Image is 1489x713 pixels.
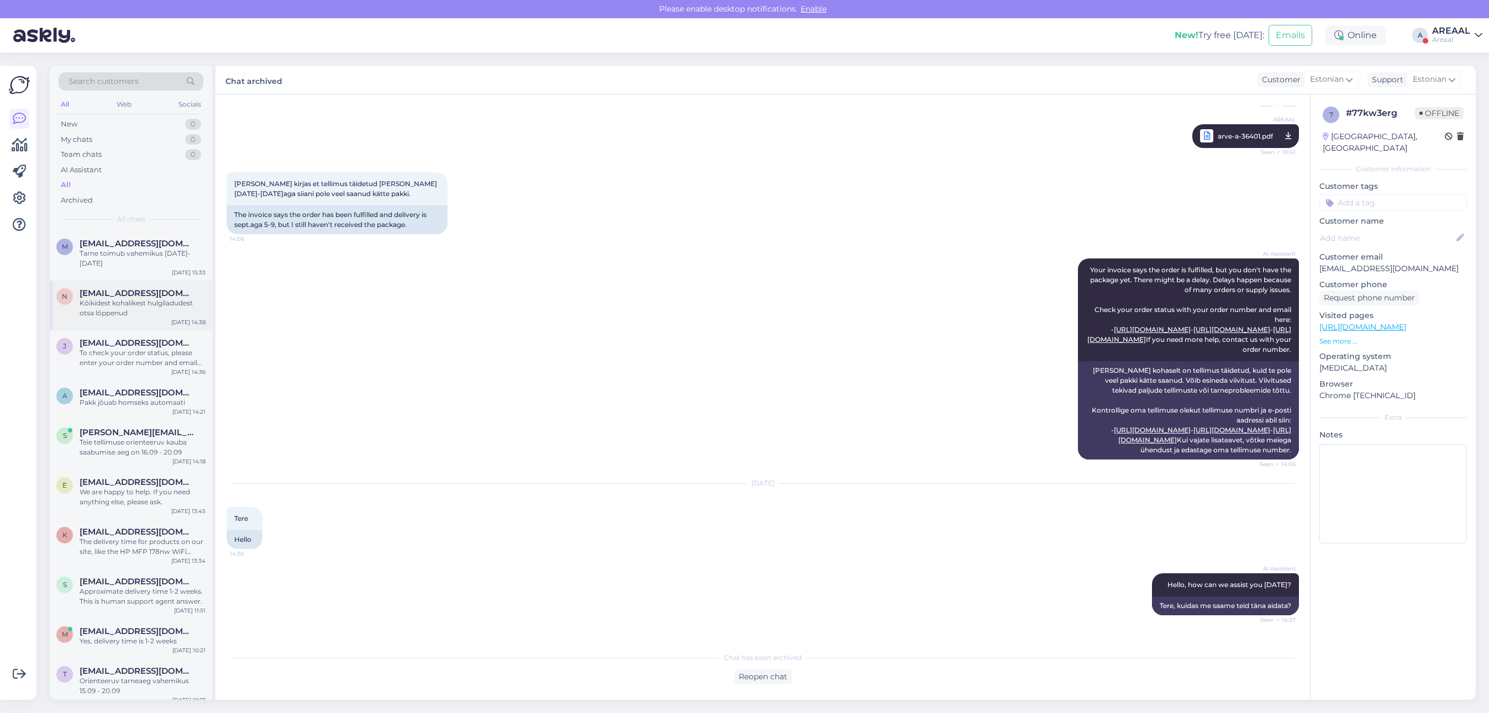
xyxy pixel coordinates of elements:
span: Seen ✓ 14:06 [1254,460,1296,468]
div: Tere, kuidas me saame teid täna aidata? [1152,596,1299,615]
div: Support [1367,74,1403,86]
div: New [61,119,77,130]
a: AREAALarve-a-36401.pdfSeen ✓ 10:41 [1192,124,1299,148]
span: antonanikin14@gmail.com [80,388,194,398]
a: AREAALAreaal [1432,27,1482,44]
div: [DATE] 15:33 [172,268,206,277]
a: [URL][DOMAIN_NAME] [1319,322,1406,332]
div: Try free [DATE]: [1175,29,1264,42]
span: Hello, how can we assist you [DATE]? [1167,580,1291,589]
span: m [62,630,68,638]
span: neveli@niit.ee [80,288,194,298]
p: Customer tags [1319,181,1467,192]
div: Teie tellimuse orienteeruv kauba saabumise aeg on 16.09 - 20.09 [80,437,206,457]
p: See more ... [1319,336,1467,346]
span: kerdatu@gmail.com [80,527,194,537]
span: Enable [797,4,830,14]
div: Areaal [1432,35,1470,44]
button: Emails [1269,25,1312,46]
div: 0 [185,134,201,145]
p: [MEDICAL_DATA] [1319,362,1467,374]
div: Orienteeruv tarneaeg vahemikus 15.09 - 20.09 [80,676,206,696]
span: elli@artecdesign.ee [80,477,194,487]
div: [DATE] 10:17 [172,696,206,704]
a: [URL][DOMAIN_NAME] [1114,426,1191,434]
span: AI Assistant [1254,564,1296,573]
span: Estonian [1310,73,1344,86]
div: Kõikidest kohalikest hulgiladudest otsa lõppenud [80,298,206,318]
span: Seen ✓ 10:41 [1254,145,1296,159]
div: Customer [1258,74,1301,86]
span: Estonian [1413,73,1446,86]
div: [GEOGRAPHIC_DATA], [GEOGRAPHIC_DATA] [1323,131,1445,154]
div: [DATE] [227,478,1299,488]
span: AI Assistant [1254,250,1296,258]
span: jarveltjessica@gmail.com [80,338,194,348]
p: Customer email [1319,251,1467,263]
p: Customer phone [1319,279,1467,291]
a: [URL][DOMAIN_NAME] [1193,325,1270,334]
label: Chat archived [225,72,282,87]
div: All [59,97,71,112]
div: Yes, delivery time is 1-2 weeks [80,636,206,646]
div: A [1412,28,1428,43]
span: e [62,481,67,489]
div: 0 [185,119,201,130]
span: arve-a-36401.pdf [1218,129,1273,143]
img: Askly Logo [9,75,30,96]
input: Add name [1320,232,1454,244]
span: sven.kraak@mail.ee [80,427,194,437]
span: Search customers [69,76,139,87]
span: Your invoice says the order is fulfilled, but you don't have the package yet. There might be a de... [1087,266,1293,353]
span: n [62,292,67,300]
span: t [63,670,67,678]
div: Pakk jõuab homseks automaati [80,398,206,408]
span: taago.pikas@gmail.com [80,666,194,676]
p: Browser [1319,378,1467,390]
span: AREAAL [1254,115,1296,124]
span: mukhson92@gmail.com [80,626,194,636]
div: Hello [227,530,262,549]
input: Add a tag [1319,194,1467,211]
span: a [62,392,67,400]
div: [DATE] 13:45 [171,507,206,515]
p: Visited pages [1319,310,1467,321]
div: AI Assistant [61,165,102,176]
span: marjutamberg@hot.ee [80,239,194,249]
a: [URL][DOMAIN_NAME] [1114,325,1191,334]
span: Offline [1415,107,1464,119]
div: My chats [61,134,92,145]
div: [DATE] 11:51 [174,606,206,615]
p: Customer name [1319,215,1467,227]
div: [DATE] 13:34 [171,557,206,565]
div: All [61,179,71,191]
div: [DATE] 14:38 [171,318,206,326]
p: [EMAIL_ADDRESS][DOMAIN_NAME] [1319,263,1467,274]
div: Archived [61,195,93,206]
span: s [63,431,67,440]
a: [URL][DOMAIN_NAME] [1193,426,1270,434]
div: We are happy to help. If you need anything else, please ask. [80,487,206,507]
span: Tere [234,514,248,522]
span: salehy@gmail.com [80,577,194,587]
b: New! [1175,30,1198,40]
div: [DATE] 14:36 [171,368,206,376]
div: Approximate delivery time 1-2 weeks. This is human support agent answer. [80,587,206,606]
p: Chrome [TECHNICAL_ID] [1319,390,1467,402]
p: Notes [1319,429,1467,441]
div: [DATE] 10:21 [172,646,206,654]
span: 14:36 [230,550,271,558]
span: 14:06 [230,235,271,243]
div: 0 [185,149,201,160]
div: Customer information [1319,164,1467,174]
div: [DATE] 14:21 [172,408,206,416]
span: 7 [1329,110,1333,119]
span: m [62,242,68,251]
div: [DATE] 14:18 [172,457,206,466]
span: s [63,580,67,589]
span: k [62,531,67,539]
div: Socials [176,97,203,112]
span: Chat has been archived [724,653,802,663]
div: The invoice says the order has been fulfilled and delivery is sept.aga 5-9, but I still haven't r... [227,205,448,234]
div: To check your order status, please enter your order number and email here: - [URL][DOMAIN_NAME] -... [80,348,206,368]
